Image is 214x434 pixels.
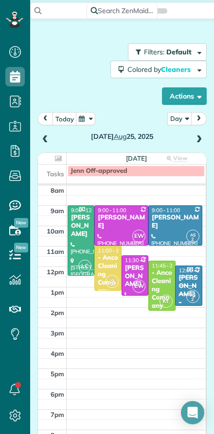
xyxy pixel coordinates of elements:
[47,227,64,235] span: 10am
[106,280,118,289] small: 2
[47,268,64,276] span: 12pm
[71,167,127,175] span: Jenn Off-approved
[110,61,207,78] button: Colored byCleaners
[161,65,192,74] span: Cleaners
[53,112,77,125] button: today
[162,87,207,105] button: Actions
[178,274,199,331] div: [PERSON_NAME] - [PERSON_NAME]
[126,154,147,162] span: [DATE]
[125,264,145,289] div: [PERSON_NAME]
[98,247,126,254] span: 11:00 - 1:15
[51,370,64,378] span: 5pm
[14,243,28,252] span: New
[71,207,99,214] span: 9:00 - 12:30
[160,295,173,308] span: KT
[78,260,91,273] span: LC
[151,269,172,310] div: - Anco Cleaning Company
[181,401,204,424] div: Open Intercom Messenger
[114,132,127,141] span: Aug
[125,257,153,264] span: 11:30 - 1:30
[54,133,190,140] h2: [DATE] 25, 2025
[187,235,199,244] small: 2
[71,214,91,238] div: [PERSON_NAME]
[178,267,207,274] span: 12:00 - 2:00
[190,232,196,237] span: AS
[98,207,126,214] span: 9:00 - 11:00
[152,262,180,269] span: 11:45 - 2:15
[187,295,199,304] small: 2
[51,186,64,194] span: 8am
[151,214,199,230] div: [PERSON_NAME]
[170,154,188,171] span: View week
[132,230,145,243] span: EW
[51,350,64,357] span: 4pm
[152,207,180,214] span: 9:00 - 11:00
[190,292,196,298] span: AS
[14,218,28,228] span: New
[97,254,118,295] div: - Anco Cleaning Company
[127,65,194,74] span: Colored by
[132,280,145,293] span: EW
[51,309,64,317] span: 2pm
[47,248,64,255] span: 11am
[97,214,145,230] div: [PERSON_NAME]
[51,329,64,337] span: 3pm
[51,390,64,398] span: 6pm
[109,277,115,283] span: JW
[167,112,192,125] button: Day
[123,43,207,61] a: Filters: Default
[144,48,164,56] span: Filters:
[166,48,192,56] span: Default
[191,112,207,125] button: next
[51,288,64,296] span: 1pm
[128,43,207,61] button: Filters: Default
[51,411,64,418] span: 7pm
[51,207,64,215] span: 9am
[37,112,53,125] button: prev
